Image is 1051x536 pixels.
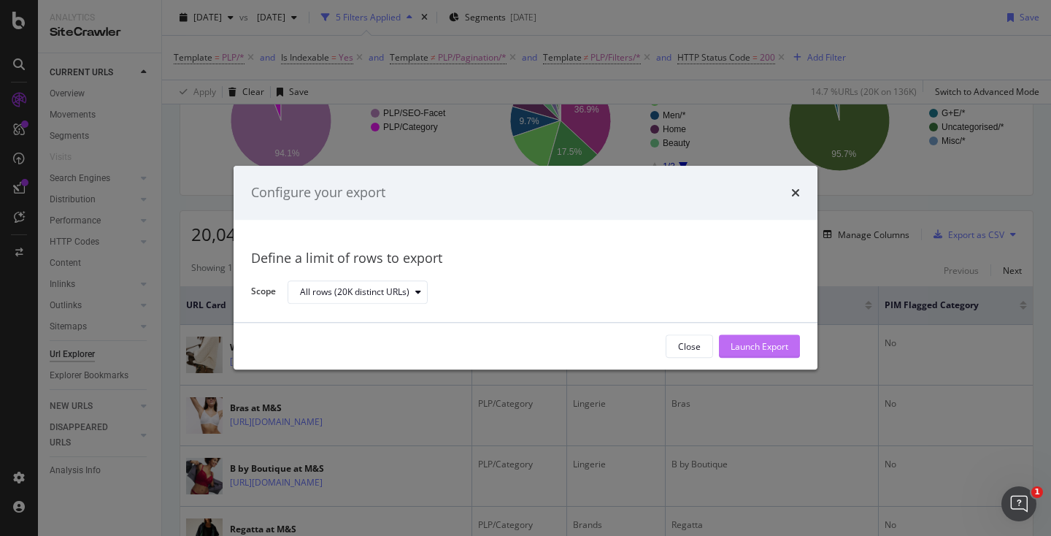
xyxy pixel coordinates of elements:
div: Close [678,340,701,353]
label: Scope [251,286,276,302]
span: 1 [1031,486,1043,498]
div: All rows (20K distinct URLs) [300,288,409,296]
div: Define a limit of rows to export [251,249,800,268]
div: times [791,183,800,202]
div: Configure your export [251,183,385,202]
div: Launch Export [731,340,788,353]
button: All rows (20K distinct URLs) [288,280,428,304]
iframe: Intercom live chat [1001,486,1036,521]
button: Launch Export [719,335,800,359]
div: modal [234,166,817,370]
button: Close [666,335,713,359]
